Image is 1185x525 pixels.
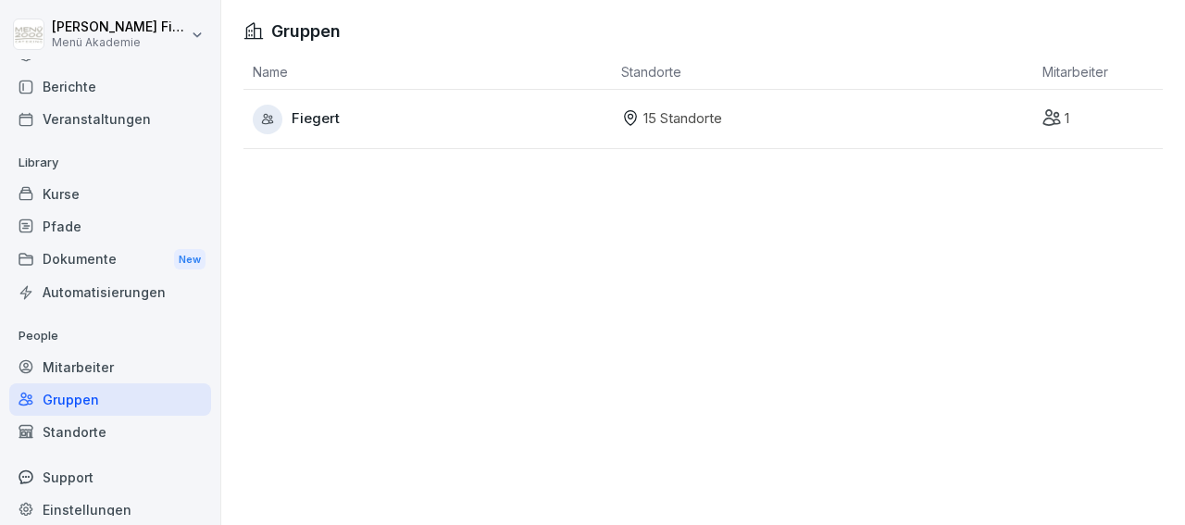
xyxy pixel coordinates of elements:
[52,19,187,35] p: [PERSON_NAME] Fiegert
[9,103,211,135] a: Veranstaltungen
[9,321,211,351] p: People
[9,276,211,308] a: Automatisierungen
[9,383,211,416] a: Gruppen
[52,36,187,49] p: Menü Akademie
[9,178,211,210] a: Kurse
[1065,108,1069,130] p: 1
[9,148,211,178] p: Library
[9,416,211,448] a: Standorte
[292,108,340,130] span: Fiegert
[243,55,612,90] th: Name
[271,19,341,44] h1: Gruppen
[253,105,612,134] a: Fiegert
[9,243,211,277] div: Dokumente
[9,243,211,277] a: DokumenteNew
[9,351,211,383] a: Mitarbeiter
[643,108,722,130] p: 15 Standorte
[174,249,206,270] div: New
[9,210,211,243] a: Pfade
[1033,55,1163,90] th: Mitarbeiter
[9,461,211,494] div: Support
[612,55,1033,90] th: Standorte
[9,70,211,103] a: Berichte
